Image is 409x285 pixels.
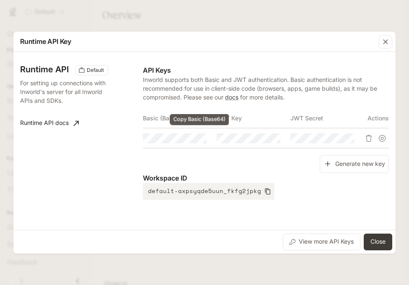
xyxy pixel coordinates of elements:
[75,65,109,75] div: These keys will apply to your current workspace only
[225,94,238,101] a: docs
[143,183,274,200] button: default-axpsyqde5uun_fkfg2jpkg
[20,79,107,105] p: For setting up connections with Inworld's server for all Inworld APIs and SDKs.
[20,65,69,74] h3: Runtime API
[217,108,290,128] th: JWT Key
[364,234,392,250] button: Close
[83,66,107,74] span: Default
[143,65,389,75] p: API Keys
[170,114,229,125] div: Copy Basic (Base64)
[143,75,389,102] p: Inworld supports both Basic and JWT authentication. Basic authentication is not recommended for u...
[320,155,389,173] button: Generate new key
[362,132,375,145] button: Delete API key
[17,115,82,132] a: Runtime API docs
[290,108,364,128] th: JWT Secret
[375,132,389,145] button: Suspend API key
[143,173,389,183] p: Workspace ID
[283,234,360,250] button: View more API Keys
[364,108,389,128] th: Actions
[143,108,217,128] th: Basic (Base64)
[20,36,71,46] p: Runtime API Key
